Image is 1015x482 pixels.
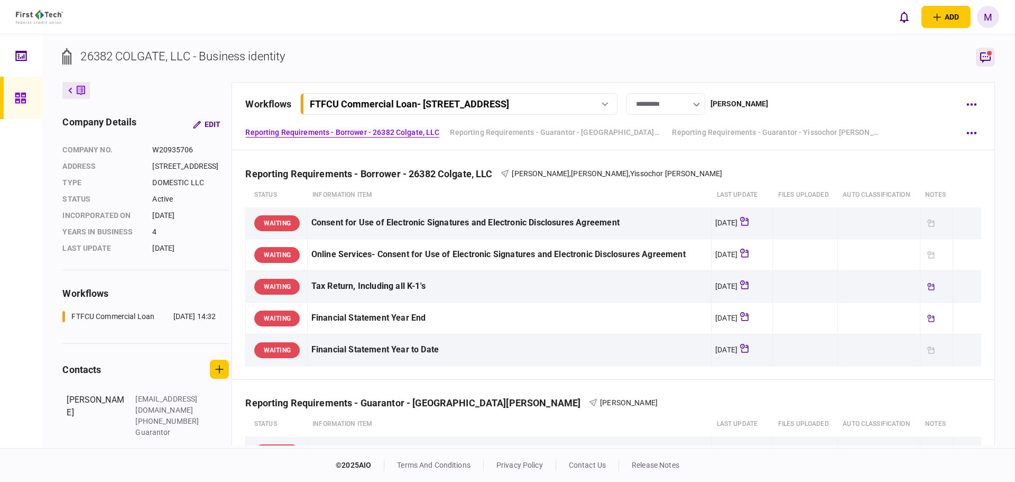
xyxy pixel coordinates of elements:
span: , [569,169,571,178]
div: Consent for Use of Electronic Signatures and Electronic Disclosures Agreement [311,211,707,235]
div: Updated document requested [924,343,938,357]
div: [DATE] [715,217,737,228]
div: Online Services- Consent for Use of Electronic Signatures and Electronic Disclosures Agreement [311,243,707,267]
div: Reporting Requirements - Borrower - 26382 Colgate, LLC [245,168,501,179]
div: Tax Return, Including all K-1's [311,275,707,298]
div: © 2025 AIO [336,460,384,471]
span: [PERSON_NAME] [571,169,629,178]
a: privacy policy [496,461,543,469]
div: [DATE] [152,243,229,254]
div: [DATE] [715,249,737,260]
div: WAITING [254,342,300,358]
th: auto classification [837,183,920,207]
a: Reporting Requirements - Guarantor - [GEOGRAPHIC_DATA][PERSON_NAME] [450,127,661,138]
div: [PERSON_NAME] [710,98,769,110]
div: workflows [245,97,291,111]
div: Reporting Requirements - Guarantor - [GEOGRAPHIC_DATA][PERSON_NAME] [245,397,589,408]
th: last update [712,412,773,436]
div: years in business [62,226,142,238]
div: Consent for Use of Electronic Signatures and Electronic Disclosures Agreement [311,440,707,464]
div: 26382 COLGATE, LLC - Business identity [80,48,285,65]
div: WAITING [254,215,300,231]
div: WAITING [254,444,300,460]
div: incorporated on [62,210,142,221]
div: [EMAIL_ADDRESS][DOMAIN_NAME] [135,394,204,416]
div: workflows [62,286,229,301]
span: , [629,169,630,178]
div: [PERSON_NAME] [67,394,125,438]
div: [DATE] [715,281,737,292]
div: Updated document requested [924,445,938,459]
div: address [62,161,142,172]
th: notes [920,183,953,207]
th: Files uploaded [773,183,837,207]
a: Reporting Requirements - Guarantor - Yissochor [PERSON_NAME] [672,127,883,138]
span: Yissochor [PERSON_NAME] [630,169,722,178]
img: client company logo [16,10,63,24]
div: [PHONE_NUMBER] [135,416,204,427]
button: open adding identity options [921,6,971,28]
a: FTFCU Commercial Loan[DATE] 14:32 [62,311,216,322]
div: [DATE] [152,210,229,221]
div: Updated document requested [924,248,938,262]
div: Tickler available [924,280,938,294]
th: Information item [307,412,711,436]
th: notes [920,412,953,436]
div: [DATE] 14:32 [173,311,216,322]
div: DOMESTIC LLC [152,177,229,188]
button: M [977,6,999,28]
div: [DATE] [715,344,737,355]
span: [PERSON_NAME] [600,398,658,407]
th: last update [712,183,773,207]
a: release notes [632,461,679,469]
th: Files uploaded [773,412,837,436]
div: Financial Statement Year to Date [311,338,707,362]
div: Active [152,194,229,205]
div: last update [62,243,142,254]
div: WAITING [254,311,300,326]
button: open notifications list [893,6,915,28]
div: Type [62,177,142,188]
div: Guarantor [135,427,204,438]
div: FTFCU Commercial Loan [71,311,154,322]
div: [STREET_ADDRESS] [152,161,229,172]
th: status [246,183,307,207]
span: [PERSON_NAME] [512,169,569,178]
a: terms and conditions [397,461,470,469]
div: Financial Statement Year End [311,306,707,330]
div: WAITING [254,279,300,295]
div: company no. [62,144,142,156]
a: Reporting Requirements - Borrower - 26382 Colgate, LLC [245,127,439,138]
th: Information item [307,183,711,207]
div: Tickler available [924,312,938,325]
div: status [62,194,142,205]
a: contact us [569,461,606,469]
button: FTFCU Commercial Loan- [STREET_ADDRESS] [300,93,617,115]
th: status [246,412,307,436]
button: Edit [184,115,229,134]
div: [DATE] [715,313,737,323]
div: FTFCU Commercial Loan - [STREET_ADDRESS] [310,98,509,110]
div: contacts [62,362,101,377]
div: company details [62,115,136,134]
div: 4 [152,226,229,238]
th: auto classification [837,412,920,436]
div: Updated document requested [924,216,938,230]
div: WAITING [254,247,300,263]
div: W20935706 [152,144,229,156]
